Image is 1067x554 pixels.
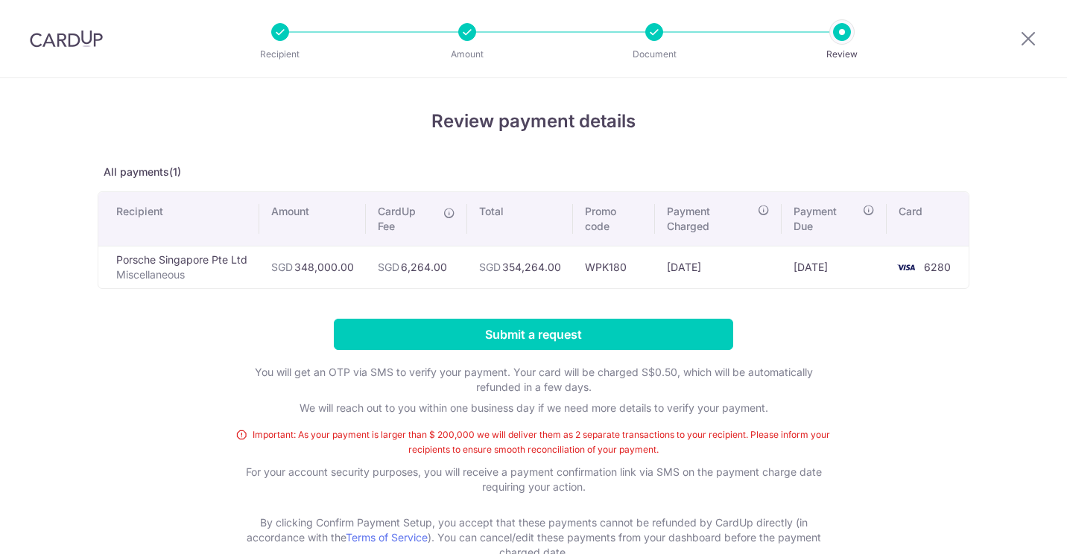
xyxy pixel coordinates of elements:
[366,246,467,288] td: 6,264.00
[334,319,733,350] input: Submit a request
[116,267,247,282] p: Miscellaneous
[891,258,921,276] img: <span class="translation_missing" title="translation missing: en.account_steps.new_confirm_form.b...
[378,261,399,273] span: SGD
[924,261,951,273] span: 6280
[573,246,655,288] td: WPK180
[98,108,969,135] h4: Review payment details
[235,427,832,457] span: Important: As your payment is larger than $ 200,000 we will deliver them as 2 separate transactio...
[378,204,436,234] span: CardUp Fee
[782,246,887,288] td: [DATE]
[667,204,754,234] span: Payment Charged
[30,30,103,48] img: CardUp
[412,47,522,62] p: Amount
[98,165,969,179] p: All payments(1)
[599,47,709,62] p: Document
[98,246,259,288] td: Porsche Singapore Pte Ltd
[259,192,366,246] th: Amount
[259,246,366,288] td: 348,000.00
[271,261,293,273] span: SGD
[235,465,832,509] p: For your account security purposes, you will receive a payment confirmation link via SMS on the p...
[479,261,501,273] span: SGD
[887,192,969,246] th: Card
[235,365,832,395] p: You will get an OTP via SMS to verify your payment. Your card will be charged S$0.50, which will ...
[225,47,335,62] p: Recipient
[346,531,428,544] a: Terms of Service
[655,246,782,288] td: [DATE]
[794,204,858,234] span: Payment Due
[787,47,897,62] p: Review
[467,192,573,246] th: Total
[467,246,573,288] td: 354,264.00
[573,192,655,246] th: Promo code
[235,401,832,415] p: We will reach out to you within one business day if we need more details to verify your payment.
[98,192,259,246] th: Recipient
